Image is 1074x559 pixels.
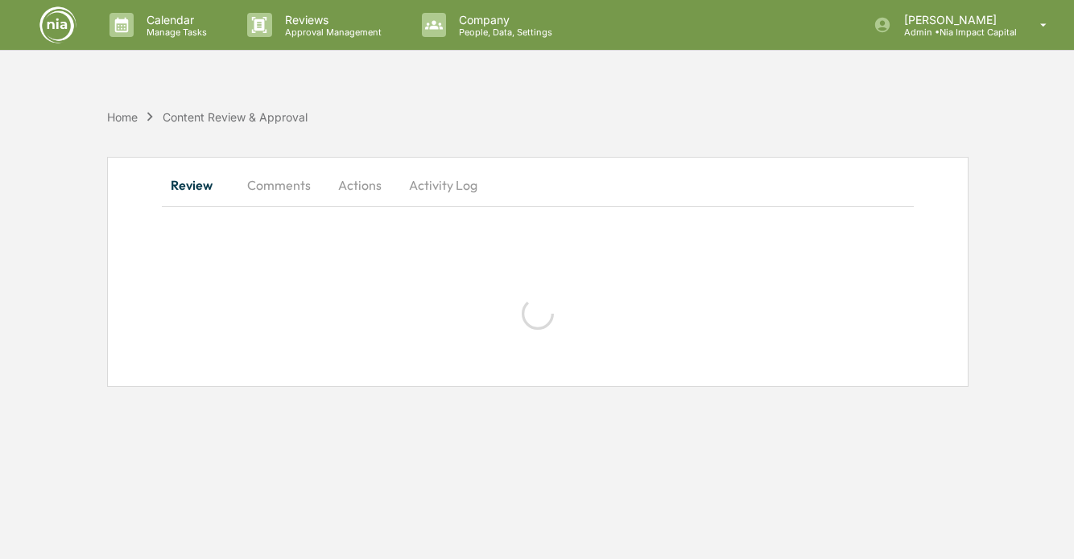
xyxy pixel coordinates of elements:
[891,27,1017,38] p: Admin • Nia Impact Capital
[324,166,396,204] button: Actions
[163,110,308,124] div: Content Review & Approval
[162,166,234,204] button: Review
[272,27,390,38] p: Approval Management
[134,27,215,38] p: Manage Tasks
[39,6,77,44] img: logo
[107,110,138,124] div: Home
[234,166,324,204] button: Comments
[396,166,490,204] button: Activity Log
[162,166,914,204] div: secondary tabs example
[446,13,560,27] p: Company
[891,13,1017,27] p: [PERSON_NAME]
[134,13,215,27] p: Calendar
[272,13,390,27] p: Reviews
[446,27,560,38] p: People, Data, Settings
